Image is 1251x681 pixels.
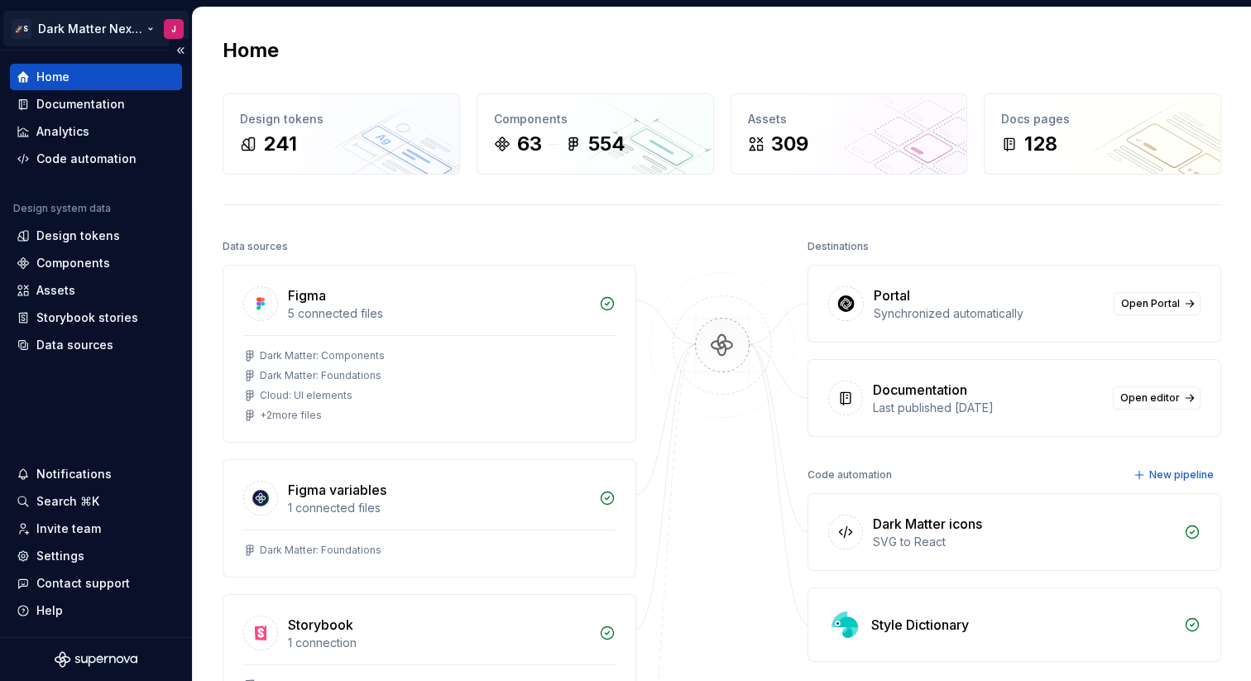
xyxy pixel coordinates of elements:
div: Figma [288,285,326,305]
div: 1 connection [288,635,589,651]
a: Figma5 connected filesDark Matter: ComponentsDark Matter: FoundationsCloud: UI elements+2more files [223,265,636,443]
button: Contact support [10,570,182,597]
a: Code automation [10,146,182,172]
div: Notifications [36,466,112,482]
div: Invite team [36,520,101,537]
svg: Supernova Logo [55,651,137,668]
div: Dark Matter: Foundations [260,544,381,557]
div: Dark Matter: Foundations [260,369,381,382]
a: Open editor [1113,386,1201,410]
div: Home [36,69,69,85]
div: Cloud: UI elements [260,389,352,402]
button: 🚀SDark Matter Next GenJ [3,11,189,46]
button: Search ⌘K [10,488,182,515]
div: SVG to React [873,534,1174,550]
div: Dark Matter: Components [260,349,385,362]
a: Analytics [10,118,182,145]
span: Open Portal [1121,297,1180,310]
div: Style Dictionary [871,615,969,635]
div: Code automation [36,151,137,167]
a: Design tokens [10,223,182,249]
a: Home [10,64,182,90]
a: Documentation [10,91,182,117]
div: Figma variables [288,480,386,500]
div: Analytics [36,123,89,140]
div: + 2 more files [260,409,322,422]
div: Components [494,111,697,127]
h2: Home [223,37,279,64]
a: Figma variables1 connected filesDark Matter: Foundations [223,459,636,578]
div: Last published [DATE] [873,400,1103,416]
a: Data sources [10,332,182,358]
div: Destinations [808,235,869,258]
div: 🚀S [12,19,31,39]
a: Storybook stories [10,305,182,331]
a: Open Portal [1114,292,1201,315]
a: Invite team [10,516,182,542]
div: Design system data [13,202,111,215]
a: Settings [10,543,182,569]
div: Design tokens [36,228,120,244]
div: Assets [36,282,75,299]
div: 241 [263,131,297,157]
div: Contact support [36,575,130,592]
div: Components [36,255,110,271]
div: Portal [874,285,910,305]
div: Design tokens [240,111,443,127]
div: Search ⌘K [36,493,99,510]
div: Storybook stories [36,309,138,326]
div: Data sources [36,337,113,353]
a: Design tokens241 [223,94,460,175]
button: New pipeline [1129,463,1221,487]
button: Collapse sidebar [169,39,192,62]
div: 5 connected files [288,305,589,322]
div: Settings [36,548,84,564]
div: 128 [1024,131,1057,157]
div: Code automation [808,463,892,487]
a: Assets [10,277,182,304]
a: Components [10,250,182,276]
button: Notifications [10,461,182,487]
div: J [171,22,176,36]
div: Synchronized automatically [874,305,1104,322]
span: New pipeline [1149,468,1214,482]
div: Dark Matter icons [873,514,982,534]
button: Help [10,597,182,624]
div: Storybook [288,615,353,635]
div: Documentation [36,96,125,113]
div: Documentation [873,380,967,400]
div: Dark Matter Next Gen [38,21,144,37]
span: Open editor [1120,391,1180,405]
a: Components63554 [477,94,714,175]
div: Assets [748,111,951,127]
div: 309 [771,131,808,157]
div: 63 [517,131,542,157]
div: Data sources [223,235,288,258]
div: Help [36,602,63,619]
div: Docs pages [1001,111,1204,127]
div: 1 connected files [288,500,589,516]
a: Docs pages128 [984,94,1221,175]
a: Assets309 [731,94,968,175]
div: 554 [588,131,625,157]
